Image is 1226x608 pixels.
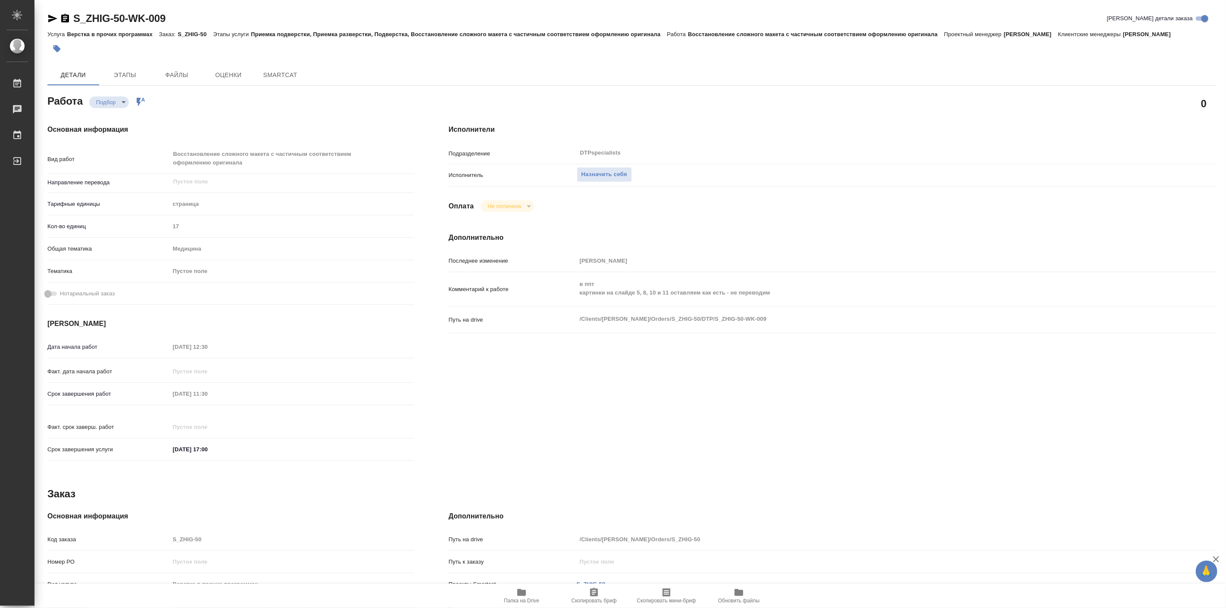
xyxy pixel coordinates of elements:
p: Комментарий к работе [449,285,577,294]
h4: Основная информация [47,124,414,135]
span: Этапы [104,70,146,81]
p: Тарифные единицы [47,200,170,208]
p: Последнее изменение [449,257,577,265]
button: Обновить файлы [703,584,775,608]
p: Срок завершения работ [47,390,170,398]
p: Вид услуги [47,580,170,589]
input: Пустое поле [577,555,1153,568]
span: Папка на Drive [504,598,539,604]
button: Не оплачена [485,202,523,210]
p: Заказ: [159,31,178,37]
p: Общая тематика [47,245,170,253]
a: S_ZHIG-50-WK-009 [73,12,166,24]
span: Файлы [156,70,197,81]
p: Восстановление сложного макета с частичным соответствием оформлению оригинала [688,31,944,37]
p: Факт. срок заверш. работ [47,423,170,431]
button: Скопировать бриф [558,584,630,608]
button: 🙏 [1196,561,1217,582]
p: [PERSON_NAME] [1123,31,1177,37]
a: S_ZHIG-50 [577,581,606,587]
input: Пустое поле [170,421,245,433]
input: Пустое поле [170,533,414,546]
p: [PERSON_NAME] [1004,31,1058,37]
div: Подбор [481,200,534,212]
input: Пустое поле [170,578,414,590]
button: Папка на Drive [485,584,558,608]
input: ✎ Введи что-нибудь [170,443,245,456]
input: Пустое поле [170,220,414,233]
p: Работа [667,31,688,37]
p: S_ZHIG-50 [178,31,213,37]
button: Скопировать ссылку для ЯМессенджера [47,13,58,24]
input: Пустое поле [172,177,394,187]
p: Срок завершения услуги [47,445,170,454]
p: Кол-во единиц [47,222,170,231]
h4: Основная информация [47,511,414,521]
span: Оценки [208,70,249,81]
textarea: в ппт картинки на слайде 5, 8, 10 и 11 оставляем как есть - не переводим [577,277,1153,300]
input: Пустое поле [170,388,245,400]
h4: Дополнительно [449,511,1217,521]
p: Проектный менеджер [944,31,1004,37]
p: Этапы услуги [213,31,251,37]
h4: Исполнители [449,124,1217,135]
p: Услуга [47,31,67,37]
span: Скопировать бриф [571,598,616,604]
input: Пустое поле [170,555,414,568]
div: страница [170,197,414,211]
h2: 0 [1201,96,1207,111]
p: Приемка подверстки, Приемка разверстки, Подверстка, Восстановление сложного макета с частичным со... [251,31,667,37]
button: Подбор [94,99,119,106]
p: Проекты Smartcat [449,580,577,589]
div: Пустое поле [170,264,414,279]
p: Верстка в прочих программах [67,31,159,37]
p: Факт. дата начала работ [47,367,170,376]
input: Пустое поле [170,365,245,378]
button: Скопировать мини-бриф [630,584,703,608]
p: Подразделение [449,149,577,158]
div: Медицина [170,242,414,256]
input: Пустое поле [577,533,1153,546]
p: Исполнитель [449,171,577,180]
p: Вид работ [47,155,170,164]
p: Путь к заказу [449,558,577,566]
span: Нотариальный заказ [60,289,115,298]
p: Путь на drive [449,535,577,544]
span: Назначить себя [582,170,627,180]
textarea: /Clients/[PERSON_NAME]/Orders/S_ZHIG-50/DTP/S_ZHIG-50-WK-009 [577,312,1153,326]
p: Направление перевода [47,178,170,187]
p: Дата начала работ [47,343,170,351]
div: Подбор [89,96,129,108]
span: Детали [53,70,94,81]
input: Пустое поле [577,254,1153,267]
p: Клиентские менеджеры [1058,31,1123,37]
p: Номер РО [47,558,170,566]
h4: Оплата [449,201,474,211]
span: SmartCat [260,70,301,81]
input: Пустое поле [170,341,245,353]
p: Путь на drive [449,316,577,324]
h2: Заказ [47,487,75,501]
p: Тематика [47,267,170,276]
span: [PERSON_NAME] детали заказа [1107,14,1193,23]
button: Добавить тэг [47,39,66,58]
span: Скопировать мини-бриф [637,598,696,604]
span: Обновить файлы [718,598,760,604]
div: Пустое поле [173,267,404,276]
button: Скопировать ссылку [60,13,70,24]
h4: [PERSON_NAME] [47,319,414,329]
p: Код заказа [47,535,170,544]
button: Назначить себя [577,167,632,182]
h4: Дополнительно [449,233,1217,243]
span: 🙏 [1199,562,1214,580]
h2: Работа [47,93,83,108]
